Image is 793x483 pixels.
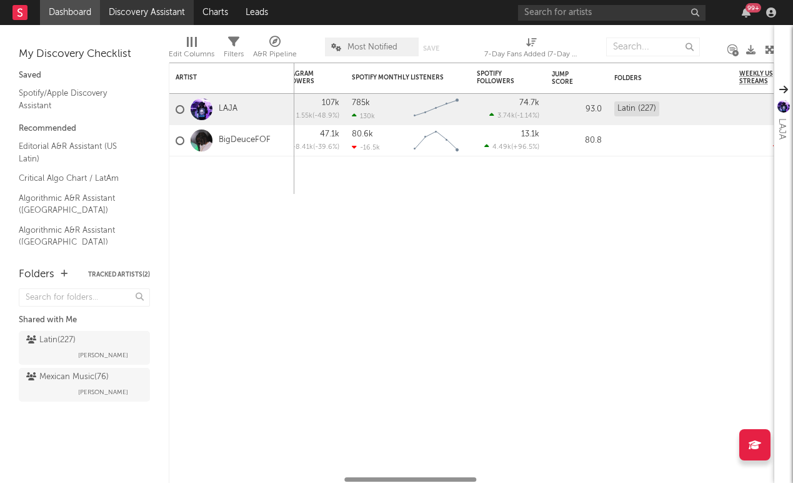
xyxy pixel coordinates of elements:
[352,99,370,107] div: 785k
[517,113,537,119] span: -1.14 %
[320,130,339,138] div: 47.1k
[614,101,659,116] div: Latin (227)
[19,288,150,307] input: Search for folders...
[284,143,339,151] div: ( )
[352,112,375,120] div: 130k
[484,143,539,151] div: ( )
[88,272,150,278] button: Tracked Artists(2)
[614,74,708,82] div: Folders
[169,31,214,68] div: Edit Columns
[552,133,602,148] div: 80.8
[19,313,150,328] div: Shared with Me
[408,125,464,156] svg: Chart title
[489,111,539,119] div: ( )
[492,144,511,151] span: 4.49k
[19,223,137,249] a: Algorithmic A&R Assistant ([GEOGRAPHIC_DATA])
[78,348,128,363] span: [PERSON_NAME]
[19,68,150,83] div: Saved
[19,47,150,62] div: My Discovery Checklist
[742,8,751,18] button: 99+
[219,104,237,114] a: LAJA
[606,38,700,56] input: Search...
[352,143,380,151] div: -16.5k
[19,331,150,365] a: Latin(227)[PERSON_NAME]
[423,45,439,52] button: Save
[352,130,373,138] div: 80.6k
[518,5,706,21] input: Search for artists
[78,385,128,400] span: [PERSON_NAME]
[19,86,137,112] a: Spotify/Apple Discovery Assistant
[484,31,578,68] div: 7-Day Fans Added (7-Day Fans Added)
[746,3,761,13] div: 99 +
[314,113,337,119] span: -48.9 %
[224,47,244,62] div: Filters
[19,121,150,136] div: Recommended
[26,333,76,348] div: Latin ( 227 )
[477,70,521,85] div: Spotify Followers
[19,191,137,217] a: Algorithmic A&R Assistant ([GEOGRAPHIC_DATA])
[288,111,339,119] div: ( )
[219,135,271,146] a: BigDeuceFOF
[253,47,297,62] div: A&R Pipeline
[169,47,214,62] div: Edit Columns
[26,370,109,385] div: Mexican Music ( 76 )
[277,70,321,85] div: Instagram Followers
[352,74,446,81] div: Spotify Monthly Listeners
[408,94,464,125] svg: Chart title
[19,267,54,282] div: Folders
[315,144,337,151] span: -39.6 %
[552,71,583,86] div: Jump Score
[552,102,602,117] div: 93.0
[484,47,578,62] div: 7-Day Fans Added (7-Day Fans Added)
[176,74,269,81] div: Artist
[224,31,244,68] div: Filters
[774,118,789,140] div: LAJA
[739,70,783,85] span: Weekly US Streams
[19,368,150,402] a: Mexican Music(76)[PERSON_NAME]
[253,31,297,68] div: A&R Pipeline
[519,99,539,107] div: 74.7k
[322,99,339,107] div: 107k
[292,144,313,151] span: -8.41k
[521,130,539,138] div: 13.1k
[497,113,515,119] span: 3.74k
[347,43,397,51] span: Most Notified
[19,171,137,185] a: Critical Algo Chart / LatAm
[296,113,312,119] span: 1.55k
[513,144,537,151] span: +96.5 %
[19,140,137,165] a: Editorial A&R Assistant (US Latin)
